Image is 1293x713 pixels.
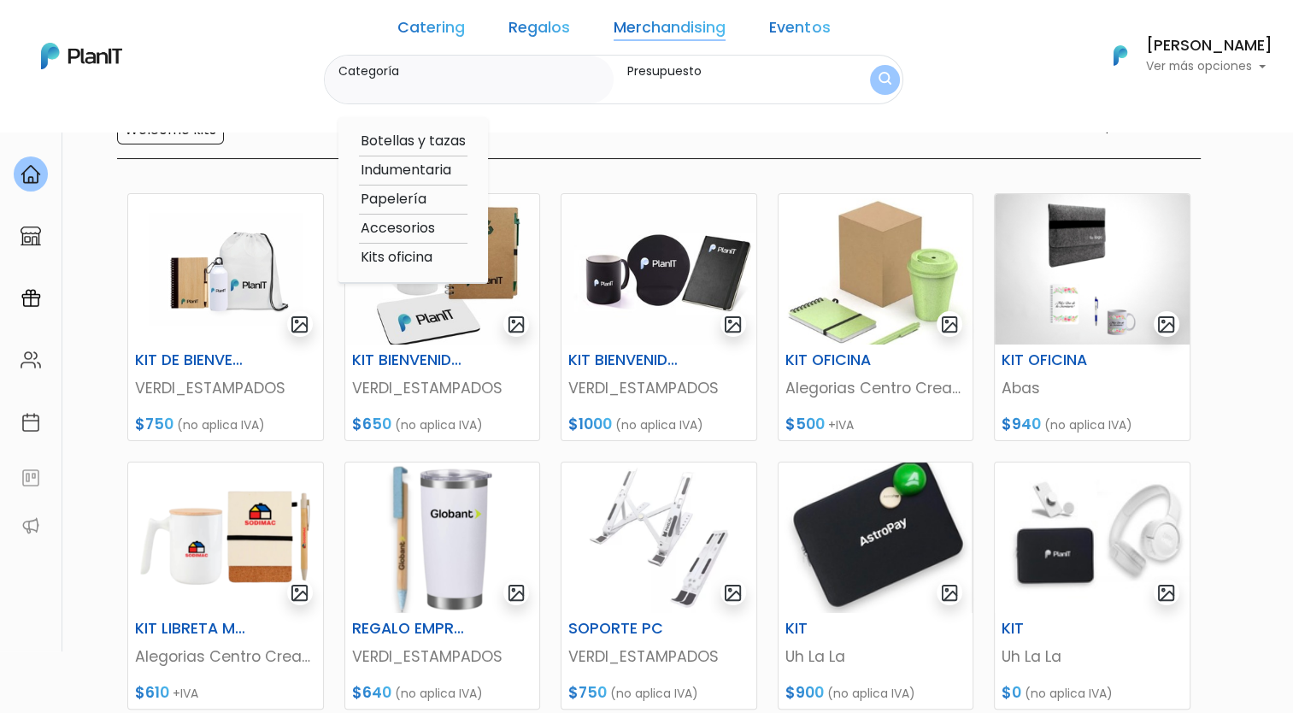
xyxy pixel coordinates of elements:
img: thumb_WhatsApp_Image_2023-06-26_at_13.21.17.jpeg [561,194,756,345]
img: gallery-light [290,583,309,603]
img: home-e721727adea9d79c4d83392d1f703f7f8bce08238fde08b1acbfd93340b81755.svg [21,164,41,185]
p: Alegorias Centro Creativo [135,645,316,668]
h6: KIT OFICINA [775,351,909,369]
p: VERDI_ESTAMPADOS [568,645,749,668]
h6: KIT BIENVENIDA 3 [558,351,692,369]
option: Kits oficina [359,247,467,268]
span: (no aplica IVA) [1044,416,1132,433]
span: $750 [135,414,173,434]
a: Eventos [769,21,830,41]
img: PlanIt Logo [41,43,122,69]
h6: KIT LIBRETA MILK [125,620,259,638]
span: (no aplica IVA) [177,416,265,433]
p: VERDI_ESTAMPADOS [135,377,316,399]
a: gallery-light KIT LIBRETA MILK Alegorias Centro Creativo $610 +IVA [127,462,324,710]
span: (no aplica IVA) [395,416,483,433]
a: gallery-light KIT BIENVENIDA 3 VERDI_ESTAMPADOS $1000 (no aplica IVA) [561,193,757,441]
a: gallery-light KIT Uh La La $0 (no aplica IVA) [994,462,1190,710]
img: thumb_WhatsApp_Image_2023-08-22_at_16-PhotoRoom.png [995,194,1190,345]
img: gallery-light [290,315,309,334]
h6: KIT BIENVENIDA 1 [342,351,476,369]
h6: REGALO EMPRESARIAL [342,620,476,638]
img: thumb_WhatsApp_Image_2023-06-22_at_09.18.32.jpg [128,194,323,345]
img: gallery-light [940,583,960,603]
img: gallery-light [507,583,526,603]
img: people-662611757002400ad9ed0e3c099ab2801c6687ba6c219adb57efc949bc21e19d.svg [21,350,41,370]
img: thumb_Captura_de_pantalla_2023-08-30_173520-PhotoRoom.png [128,463,323,613]
a: gallery-light KIT OFICINA Abas $940 (no aplica IVA) [994,193,1190,441]
img: gallery-light [723,315,743,334]
span: +IVA [828,416,854,433]
option: Accesorios [359,218,467,239]
a: Catering [397,21,465,41]
a: gallery-light KIT OFICINA Alegorias Centro Creativo $500 +IVA [778,193,974,441]
p: VERDI_ESTAMPADOS [352,645,533,668]
option: Indumentaria [359,160,467,181]
span: (no aplica IVA) [610,685,698,702]
img: thumb_Captura_de_pantalla_2024-09-02_120042.png [345,463,540,613]
span: $900 [785,682,824,703]
span: $750 [568,682,607,703]
img: calendar-87d922413cdce8b2cf7b7f5f62616a5cf9e4887200fb71536465627b3292af00.svg [21,412,41,433]
span: $650 [352,414,391,434]
img: gallery-light [1156,315,1176,334]
img: partners-52edf745621dab592f3b2c58e3bca9d71375a7ef29c3b500c9f145b62cc070d4.svg [21,516,41,536]
img: thumb_D7057CA4-065F-4FFA-9953-8CF3C5543922.jpeg [995,463,1190,613]
h6: KIT DE BIENVENIDA [125,351,259,369]
img: thumb_Dise%C3%B1o_sin_t%C3%ADtulo__7_.png [561,463,756,613]
span: $1000 [568,414,612,434]
a: gallery-light SOPORTE PC VERDI_ESTAMPADOS $750 (no aplica IVA) [561,462,757,710]
p: Uh La La [1002,645,1183,668]
option: Botellas y tazas [359,131,467,152]
a: gallery-light KIT BIENVENIDA 1 VERDI_ESTAMPADOS $650 (no aplica IVA) [344,193,541,441]
img: gallery-light [1156,583,1176,603]
label: Presupuesto [627,62,838,80]
p: Uh La La [785,645,967,668]
label: Categoría [338,62,607,80]
a: Merchandising [614,21,726,41]
img: thumb_Captura_de_pantalla_2023-08-09_160309.jpg [779,194,973,345]
button: PlanIt Logo [PERSON_NAME] Ver más opciones [1091,33,1272,78]
span: +IVA [173,685,198,702]
a: Regalos [508,21,570,41]
img: gallery-light [723,583,743,603]
img: gallery-light [940,315,960,334]
option: Papelería [359,189,467,210]
div: ¿Necesitás ayuda? [88,16,246,50]
img: search_button-432b6d5273f82d61273b3651a40e1bd1b912527efae98b1b7a1b2c0702e16a8d.svg [879,72,891,88]
a: gallery-light REGALO EMPRESARIAL VERDI_ESTAMPADOS $640 (no aplica IVA) [344,462,541,710]
span: $640 [352,682,391,703]
h6: KIT [775,620,909,638]
span: (no aplica IVA) [827,685,915,702]
span: $940 [1002,414,1041,434]
p: Abas [1002,377,1183,399]
a: gallery-light KIT Uh La La $900 (no aplica IVA) [778,462,974,710]
img: campaigns-02234683943229c281be62815700db0a1741e53638e28bf9629b52c665b00959.svg [21,288,41,309]
img: gallery-light [507,315,526,334]
h6: [PERSON_NAME] [1146,38,1272,54]
span: $610 [135,682,169,703]
span: $500 [785,414,825,434]
p: VERDI_ESTAMPADOS [568,377,749,399]
p: VERDI_ESTAMPADOS [352,377,533,399]
span: (no aplica IVA) [395,685,483,702]
img: thumb_81529ADB-1624-47F8-9752-5138FFCED5D6.jpeg [779,463,973,613]
h6: SOPORTE PC [558,620,692,638]
h6: KIT [991,620,1125,638]
span: (no aplica IVA) [1025,685,1113,702]
span: (no aplica IVA) [615,416,703,433]
img: PlanIt Logo [1102,37,1139,74]
p: Ver más opciones [1146,61,1272,73]
a: gallery-light KIT DE BIENVENIDA VERDI_ESTAMPADOS $750 (no aplica IVA) [127,193,324,441]
img: feedback-78b5a0c8f98aac82b08bfc38622c3050aee476f2c9584af64705fc4e61158814.svg [21,468,41,488]
img: marketplace-4ceaa7011d94191e9ded77b95e3339b90024bf715f7c57f8cf31f2d8c509eaba.svg [21,226,41,246]
span: $0 [1002,682,1021,703]
h6: KIT OFICINA [991,351,1125,369]
p: Alegorias Centro Creativo [785,377,967,399]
